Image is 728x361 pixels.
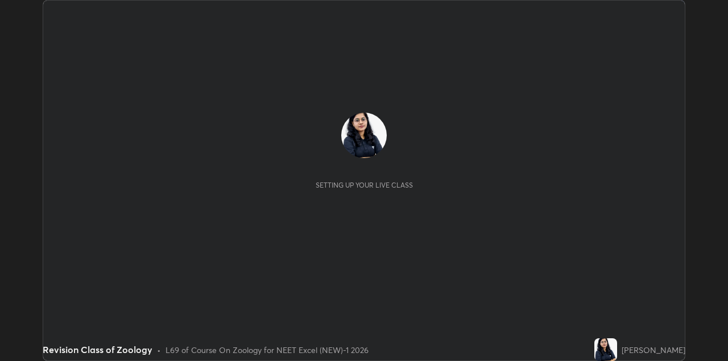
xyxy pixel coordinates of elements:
[316,181,413,189] div: Setting up your live class
[622,344,685,356] div: [PERSON_NAME]
[594,338,617,361] img: c5c1c0953fab4165a3d8556d5a9fe923.jpg
[341,113,387,158] img: c5c1c0953fab4165a3d8556d5a9fe923.jpg
[43,343,152,356] div: Revision Class of Zoology
[166,344,369,356] div: L69 of Course On Zoology for NEET Excel (NEW)-1 2026
[157,344,161,356] div: •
